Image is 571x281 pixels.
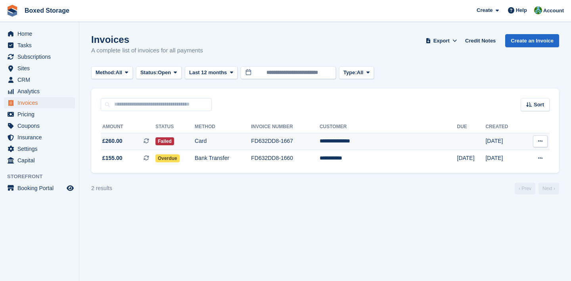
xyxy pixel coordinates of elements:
[4,183,75,194] a: menu
[251,133,320,150] td: FD632DD8-1667
[195,133,251,150] td: Card
[538,183,559,194] a: Next
[7,173,79,181] span: Storefront
[543,7,564,15] span: Account
[477,6,492,14] span: Create
[4,40,75,51] a: menu
[6,5,18,17] img: stora-icon-8386f47178a22dfd0bd8f6a31ec36ba5ce8667c1dd55bd0f319d3a0aa187defe.svg
[357,69,364,77] span: All
[457,121,486,133] th: Due
[516,6,527,14] span: Help
[136,66,182,79] button: Status: Open
[116,69,123,77] span: All
[457,150,486,167] td: [DATE]
[158,69,171,77] span: Open
[513,183,561,194] nav: Page
[4,86,75,97] a: menu
[515,183,535,194] a: Previous
[343,69,357,77] span: Type:
[17,97,65,108] span: Invoices
[17,132,65,143] span: Insurance
[4,97,75,108] a: menu
[17,51,65,62] span: Subscriptions
[195,121,251,133] th: Method
[17,28,65,39] span: Home
[485,150,522,167] td: [DATE]
[4,132,75,143] a: menu
[17,183,65,194] span: Booking Portal
[21,4,73,17] a: Boxed Storage
[91,184,112,192] div: 2 results
[424,34,459,47] button: Export
[505,34,559,47] a: Create an Invoice
[251,150,320,167] td: FD632DD8-1660
[534,101,544,109] span: Sort
[4,120,75,131] a: menu
[17,40,65,51] span: Tasks
[17,120,65,131] span: Coupons
[462,34,499,47] a: Credit Notes
[17,109,65,120] span: Pricing
[17,86,65,97] span: Analytics
[4,28,75,39] a: menu
[96,69,116,77] span: Method:
[155,137,174,145] span: Failed
[155,154,180,162] span: Overdue
[485,133,522,150] td: [DATE]
[534,6,542,14] img: Tobias Butler
[320,121,457,133] th: Customer
[4,74,75,85] a: menu
[91,46,203,55] p: A complete list of invoices for all payments
[195,150,251,167] td: Bank Transfer
[4,63,75,74] a: menu
[17,63,65,74] span: Sites
[4,155,75,166] a: menu
[102,154,123,162] span: £155.00
[185,66,238,79] button: Last 12 months
[4,143,75,154] a: menu
[102,137,123,145] span: £260.00
[4,51,75,62] a: menu
[91,66,133,79] button: Method: All
[91,34,203,45] h1: Invoices
[65,183,75,193] a: Preview store
[140,69,158,77] span: Status:
[155,121,195,133] th: Status
[17,155,65,166] span: Capital
[17,74,65,85] span: CRM
[339,66,374,79] button: Type: All
[433,37,450,45] span: Export
[4,109,75,120] a: menu
[101,121,155,133] th: Amount
[251,121,320,133] th: Invoice Number
[189,69,227,77] span: Last 12 months
[485,121,522,133] th: Created
[17,143,65,154] span: Settings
